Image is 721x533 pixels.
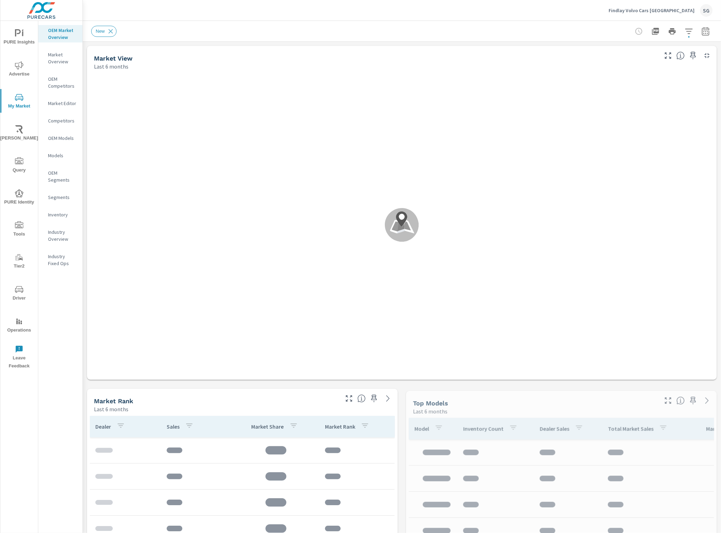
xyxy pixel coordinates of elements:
div: Segments [38,192,82,202]
div: OEM Models [38,133,82,143]
p: OEM Segments [48,169,77,183]
span: Leave Feedback [2,345,36,370]
p: Segments [48,194,77,201]
div: Inventory [38,209,82,220]
h5: Market View [94,55,133,62]
span: Market Rank shows you how you rank, in terms of sales, to other dealerships in your market. “Mark... [357,394,366,403]
div: OEM Competitors [38,74,82,91]
div: Models [38,150,82,161]
p: Industry Overview [48,229,77,242]
button: Minimize Widget [702,50,713,61]
p: Market Rank [325,423,355,430]
div: OEM Market Overview [38,25,82,42]
p: OEM Market Overview [48,27,77,41]
span: Query [2,157,36,174]
div: Competitors [38,116,82,126]
span: [PERSON_NAME] [2,125,36,142]
p: Sales [167,423,180,430]
span: PURE Insights [2,29,36,46]
p: Findlay Volvo Cars [GEOGRAPHIC_DATA] [609,7,695,14]
span: Find the biggest opportunities in your market for your inventory. Understand by postal code where... [676,51,685,60]
div: SG [700,4,713,17]
div: OEM Segments [38,168,82,185]
span: Save this to your personalized report [369,393,380,404]
p: OEM Models [48,135,77,142]
div: Market Overview [38,49,82,67]
span: Tier2 [2,253,36,270]
span: Tools [2,221,36,238]
span: Driver [2,285,36,302]
span: New [92,29,109,34]
p: Market Editor [48,100,77,107]
button: Apply Filters [682,24,696,38]
p: Inventory [48,211,77,218]
button: Print Report [665,24,679,38]
p: Industry Fixed Ops [48,253,77,267]
button: "Export Report to PDF" [649,24,663,38]
button: Select Date Range [699,24,713,38]
h5: Top Models [413,400,448,407]
h5: Market Rank [94,397,133,405]
p: Market Share [252,423,284,430]
span: Find the biggest opportunities within your model lineup nationwide. [Source: Market registration ... [676,397,685,405]
p: Last 6 months [94,405,128,413]
a: See more details in report [702,395,713,406]
p: OEM Competitors [48,75,77,89]
span: Save this to your personalized report [688,395,699,406]
div: Industry Overview [38,227,82,244]
p: Models [48,152,77,159]
div: Industry Fixed Ops [38,251,82,269]
span: Advertise [2,61,36,78]
button: Make Fullscreen [343,393,355,404]
button: Make Fullscreen [663,395,674,406]
div: nav menu [0,21,38,373]
div: New [91,26,117,37]
p: Inventory Count [463,425,504,432]
a: See more details in report [382,393,394,404]
p: Competitors [48,117,77,124]
p: Model [414,425,429,432]
span: Operations [2,317,36,334]
p: Last 6 months [94,62,128,71]
p: Dealer [95,423,111,430]
p: Dealer Sales [540,425,569,432]
p: Market Overview [48,51,77,65]
div: Market Editor [38,98,82,109]
button: Make Fullscreen [663,50,674,61]
span: My Market [2,93,36,110]
p: Last 6 months [413,407,447,416]
span: Save this to your personalized report [688,50,699,61]
p: Total Market Sales [608,425,653,432]
span: PURE Identity [2,189,36,206]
